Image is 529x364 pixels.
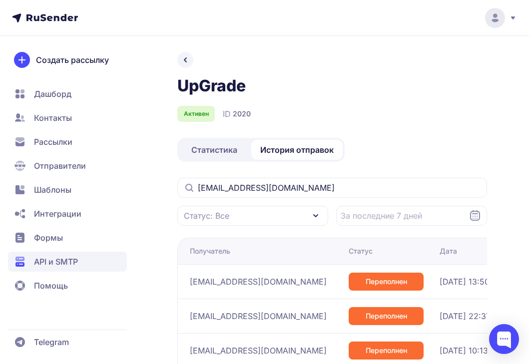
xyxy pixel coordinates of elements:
span: API и SMTP [34,256,78,268]
span: Статистика [191,144,237,156]
div: ID [223,108,251,120]
span: [DATE] 22:37 [440,310,491,322]
span: Переполнен [366,277,407,287]
h1: UpGrade [177,76,246,96]
span: Рассылки [34,136,72,148]
span: [DATE] 13:50 [440,276,490,288]
span: [EMAIL_ADDRESS][DOMAIN_NAME] [190,345,327,357]
span: Статус: Все [184,210,229,222]
div: Получатель [190,246,230,256]
a: История отправок [251,140,343,160]
div: Дата [440,246,457,256]
span: Дашборд [34,88,71,100]
span: Создать рассылку [36,54,109,66]
span: Контакты [34,112,72,124]
span: Шаблоны [34,184,71,196]
span: Переполнен [366,346,407,356]
span: 2020 [233,109,251,119]
a: Статистика [179,140,249,160]
div: Статус [349,246,373,256]
span: Переполнен [366,311,407,321]
span: [EMAIL_ADDRESS][DOMAIN_NAME] [190,276,327,288]
span: Интеграции [34,208,81,220]
span: [DATE] 10:13 [440,345,488,357]
span: История отправок [260,144,334,156]
input: Datepicker input [336,206,487,226]
span: Формы [34,232,63,244]
span: Telegram [34,336,69,348]
span: Активен [184,110,209,118]
input: Поиск [177,178,487,198]
span: Помощь [34,280,68,292]
span: [EMAIL_ADDRESS][DOMAIN_NAME] [190,310,327,322]
a: Telegram [8,332,127,352]
span: Отправители [34,160,86,172]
